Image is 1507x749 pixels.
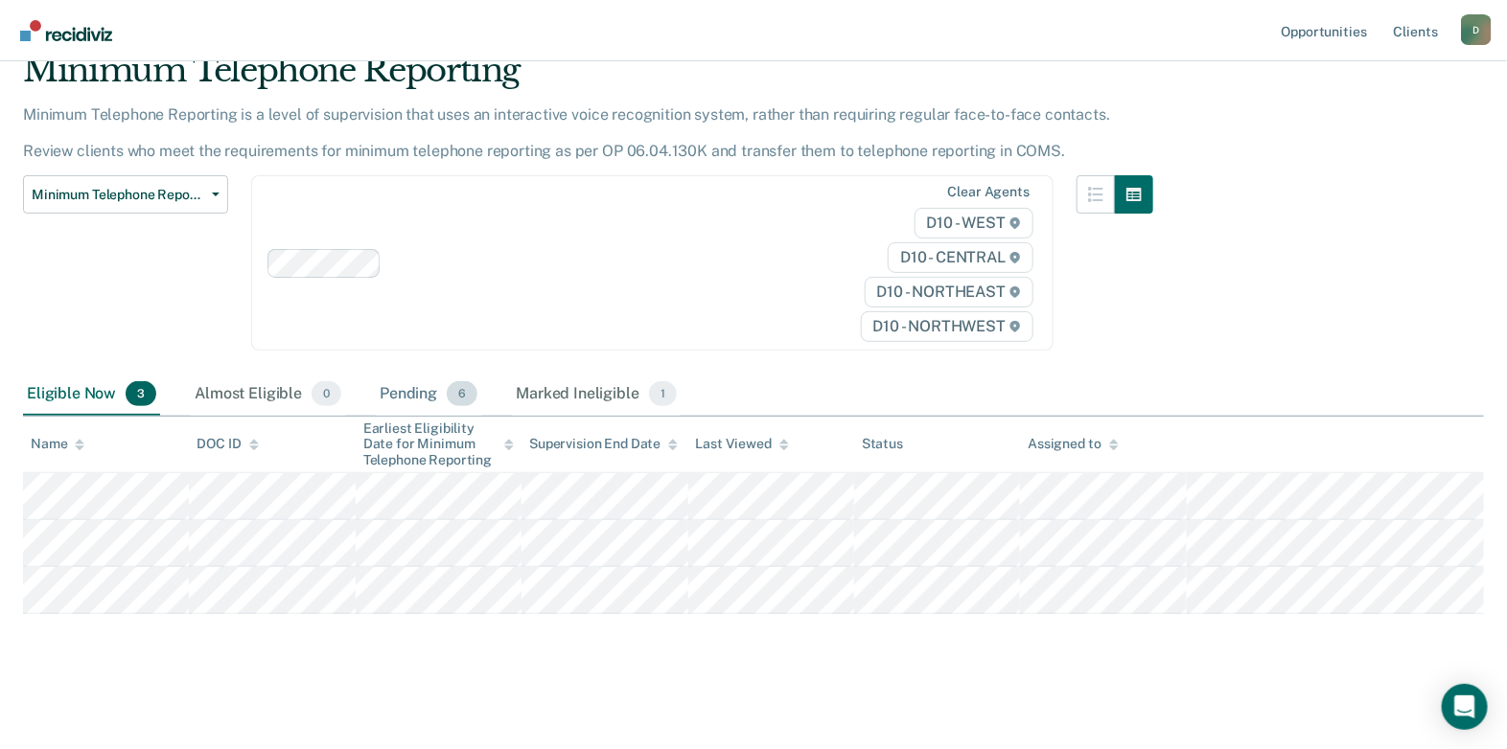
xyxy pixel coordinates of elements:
[32,187,204,203] span: Minimum Telephone Reporting
[888,242,1033,273] span: D10 - CENTRAL
[948,184,1030,200] div: Clear agents
[20,20,112,41] img: Recidiviz
[1442,684,1488,730] div: Open Intercom Messenger
[865,277,1033,307] span: D10 - NORTHEAST
[376,374,481,416] div: Pending6
[31,436,84,452] div: Name
[447,381,477,406] span: 6
[1461,14,1492,45] button: Profile dropdown button
[649,381,677,406] span: 1
[23,175,228,214] button: Minimum Telephone Reporting
[862,436,903,452] div: Status
[126,381,156,406] span: 3
[915,208,1033,238] span: D10 - WEST
[1461,14,1492,45] div: D
[23,51,1153,105] div: Minimum Telephone Reporting
[512,374,681,416] div: Marked Ineligible1
[191,374,345,416] div: Almost Eligible0
[529,436,678,452] div: Supervision End Date
[197,436,258,452] div: DOC ID
[23,374,160,416] div: Eligible Now3
[363,420,514,468] div: Earliest Eligibility Date for Minimum Telephone Reporting
[1028,436,1118,452] div: Assigned to
[696,436,789,452] div: Last Viewed
[23,105,1110,160] p: Minimum Telephone Reporting is a level of supervision that uses an interactive voice recognition ...
[312,381,341,406] span: 0
[861,311,1033,342] span: D10 - NORTHWEST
